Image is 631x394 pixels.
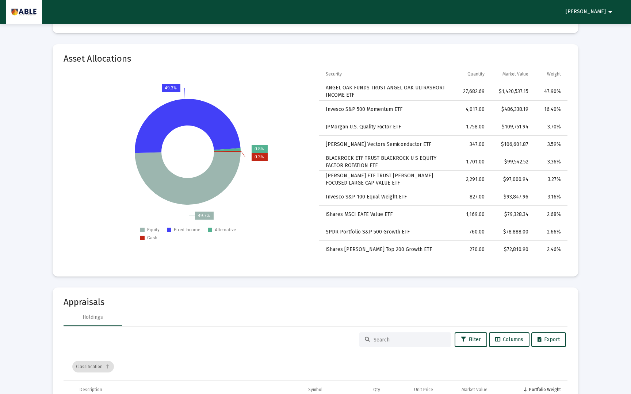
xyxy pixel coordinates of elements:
text: Cash [147,235,157,240]
div: Holdings [83,314,103,321]
td: SPDR Portfolio S&P 500 Growth ETF [319,223,454,241]
div: Weight [547,71,561,77]
mat-icon: arrow_drop_down [606,5,615,19]
td: $97,000.94 [490,171,534,188]
td: Column Security [319,65,454,83]
td: Invesco S&P 500 Momentum ETF [319,101,454,118]
div: 3.59% [539,141,561,148]
text: 0.3% [255,154,264,159]
button: Export [531,332,566,347]
text: 0.8% [255,146,264,151]
div: 3.36% [539,158,561,166]
td: $93,847.96 [490,188,534,206]
td: 827.00 [454,188,490,206]
button: Filter [455,332,487,347]
img: Dashboard [11,5,37,19]
div: 3.70% [539,123,561,131]
div: Data grid toolbar [72,353,562,381]
text: Equity [147,227,160,232]
div: 47.90% [539,88,561,95]
td: $486,338.19 [490,101,534,118]
span: Columns [495,336,523,343]
div: 3.27% [539,176,561,183]
mat-card-title: Asset Allocations [64,55,131,62]
text: 49.7% [198,213,210,218]
span: Export [538,336,560,343]
td: Column Weight [534,65,567,83]
td: 4,017.00 [454,101,490,118]
td: 270.00 [454,241,490,258]
td: [PERSON_NAME] Vectors Semiconductor ETF [319,136,454,153]
input: Search [374,337,445,343]
text: 49.3% [165,85,177,90]
span: [PERSON_NAME] [566,9,606,15]
td: JPMorgan U.S. Quality Factor ETF [319,118,454,136]
div: Quantity [467,71,485,77]
div: Security [326,71,342,77]
td: ANGEL OAK FUNDS TRUST ANGEL OAK ULTRASHORT INCOME ETF [319,83,454,101]
td: $1,420,537.15 [490,83,534,101]
text: Fixed Income [174,227,200,232]
button: Columns [489,332,529,347]
td: 27,682.69 [454,83,490,101]
div: Description [80,387,102,393]
td: $79,328.34 [490,206,534,223]
td: 2,291.00 [454,171,490,188]
div: Market Value [502,71,528,77]
td: $109,751.94 [490,118,534,136]
span: Filter [461,336,481,343]
div: Classification [72,361,114,372]
td: 1,758.00 [454,118,490,136]
button: [PERSON_NAME] [557,4,623,19]
td: Column Market Value [490,65,534,83]
td: 1,701.00 [454,153,490,171]
td: $78,888.00 [490,223,534,241]
td: 347.00 [454,136,490,153]
td: Invesco S&P 100 Equal Weight ETF [319,188,454,206]
mat-card-title: Appraisals [64,298,567,306]
div: Portfolio Weight [529,387,561,393]
div: Data grid [319,65,567,258]
div: 16.40% [539,106,561,113]
div: 2.66% [539,228,561,236]
text: Alternative [215,227,236,232]
td: 760.00 [454,223,490,241]
div: 2.68% [539,211,561,218]
td: $106,601.87 [490,136,534,153]
div: Symbol [308,387,322,393]
div: Unit Price [414,387,433,393]
div: Market Value [462,387,487,393]
div: Qty [373,387,380,393]
td: iShares [PERSON_NAME] Top 200 Growth ETF [319,241,454,258]
td: Column Quantity [454,65,490,83]
div: 2.46% [539,246,561,253]
td: BLACKROCK ETF TRUST BLACKROCK U S EQUITY FACTOR ROTATION ETF [319,153,454,171]
td: iShares MSCI EAFE Value ETF [319,206,454,223]
td: [PERSON_NAME] ETF TRUST [PERSON_NAME] FOCUSED LARGE CAP VALUE ETF [319,171,454,188]
td: $99,542.52 [490,153,534,171]
td: 1,169.00 [454,206,490,223]
div: 3.16% [539,193,561,201]
td: $72,810.90 [490,241,534,258]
